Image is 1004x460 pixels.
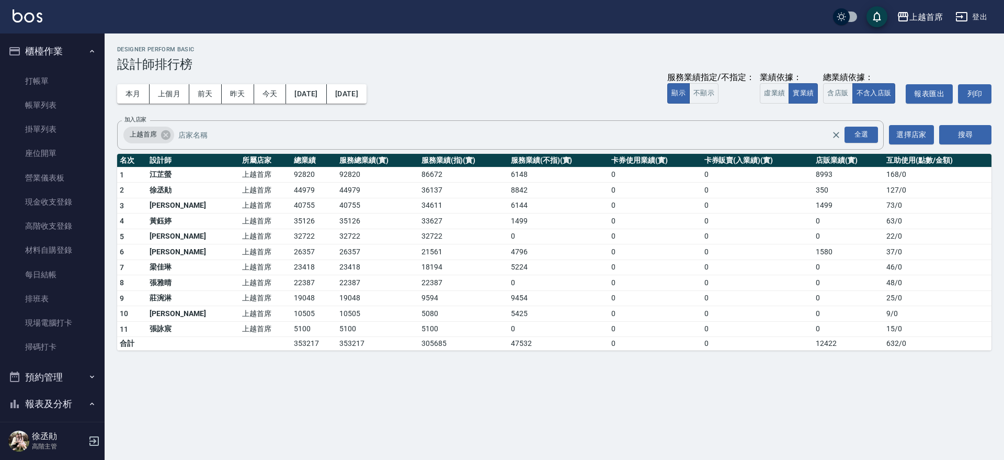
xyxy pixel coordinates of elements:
[239,167,291,183] td: 上越首席
[813,183,884,198] td: 350
[884,290,991,306] td: 25 / 0
[117,57,991,72] h3: 設計師排行榜
[120,186,124,194] span: 2
[508,306,609,322] td: 5425
[419,183,508,198] td: 36137
[508,290,609,306] td: 9454
[117,84,150,104] button: 本月
[702,154,813,167] th: 卡券販賣(入業績)(實)
[609,154,701,167] th: 卡券使用業績(實)
[117,154,147,167] th: 名次
[4,390,100,418] button: 報表及分析
[117,337,147,351] td: 合計
[419,306,508,322] td: 5080
[813,244,884,260] td: 1580
[239,229,291,244] td: 上越首席
[337,183,418,198] td: 44979
[884,244,991,260] td: 37 / 0
[508,275,609,291] td: 0
[120,263,124,272] span: 7
[609,229,701,244] td: 0
[702,214,813,229] td: 0
[337,229,418,244] td: 32722
[286,84,326,104] button: [DATE]
[117,154,991,351] table: a dense table
[813,214,884,229] td: 0
[508,167,609,183] td: 6148
[147,290,239,306] td: 莊涴淋
[291,214,337,229] td: 35126
[239,306,291,322] td: 上越首席
[508,214,609,229] td: 1499
[4,190,100,214] a: 現金收支登錄
[813,198,884,214] td: 1499
[291,183,337,198] td: 44979
[419,154,508,167] th: 服務業績(指)(實)
[609,321,701,337] td: 0
[4,141,100,165] a: 座位開單
[609,337,701,351] td: 0
[239,244,291,260] td: 上越首席
[239,290,291,306] td: 上越首席
[419,198,508,214] td: 34611
[222,84,254,104] button: 昨天
[906,84,953,104] a: 報表匯出
[419,260,508,275] td: 18194
[889,125,934,144] button: 選擇店家
[419,321,508,337] td: 5100
[120,248,124,256] span: 6
[609,306,701,322] td: 0
[702,337,813,351] td: 0
[147,306,239,322] td: [PERSON_NAME]
[4,364,100,391] button: 預約管理
[327,84,367,104] button: [DATE]
[4,238,100,262] a: 材料自購登錄
[866,6,887,27] button: save
[852,83,896,104] button: 不含入店販
[702,198,813,214] td: 0
[147,183,239,198] td: 徐丞勛
[609,244,701,260] td: 0
[123,129,163,140] span: 上越首席
[845,127,878,143] div: 全選
[120,294,124,302] span: 9
[337,167,418,183] td: 92820
[689,83,718,104] button: 不顯示
[254,84,287,104] button: 今天
[419,214,508,229] td: 33627
[813,306,884,322] td: 0
[337,244,418,260] td: 26357
[508,229,609,244] td: 0
[893,6,947,28] button: 上越首席
[419,337,508,351] td: 305685
[291,167,337,183] td: 92820
[239,183,291,198] td: 上越首席
[419,167,508,183] td: 86672
[4,311,100,335] a: 現場電腦打卡
[147,198,239,214] td: [PERSON_NAME]
[760,72,818,83] div: 業績依據：
[337,198,418,214] td: 40755
[176,126,850,144] input: 店家名稱
[909,10,943,24] div: 上越首席
[667,72,755,83] div: 服務業績指定/不指定：
[147,214,239,229] td: 黃鈺婷
[13,9,42,23] img: Logo
[120,171,124,179] span: 1
[884,183,991,198] td: 127 / 0
[337,306,418,322] td: 10505
[4,166,100,190] a: 營業儀表板
[702,183,813,198] td: 0
[337,154,418,167] th: 服務總業績(實)
[4,335,100,359] a: 掃碼打卡
[291,275,337,291] td: 22387
[120,201,124,210] span: 3
[702,306,813,322] td: 0
[337,214,418,229] td: 35126
[291,154,337,167] th: 總業績
[702,167,813,183] td: 0
[120,325,129,333] span: 11
[337,337,418,351] td: 353217
[508,337,609,351] td: 47532
[789,83,818,104] button: 實業績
